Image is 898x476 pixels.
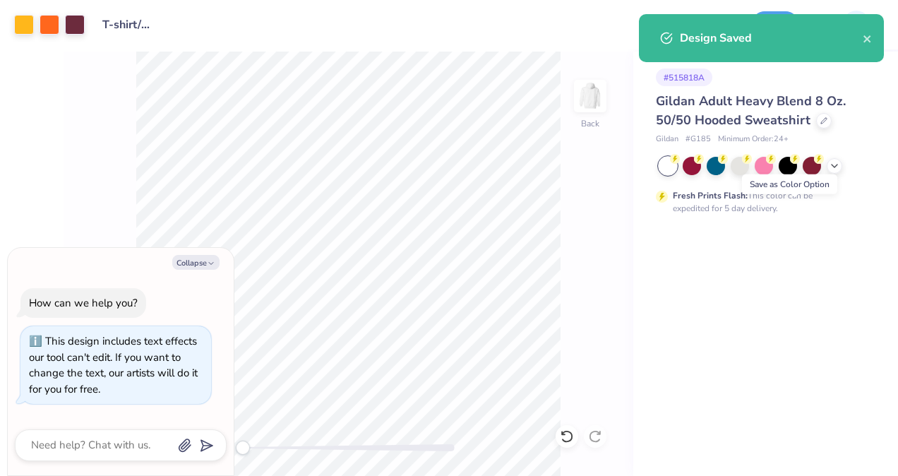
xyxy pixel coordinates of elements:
button: close [863,30,873,47]
div: How can we help you? [29,296,138,310]
div: Design Saved [680,30,863,47]
img: Allison Wicks [842,11,870,39]
button: Collapse [172,255,220,270]
a: AW [813,11,877,39]
div: Accessibility label [236,441,250,455]
div: Save as Color Option [742,174,837,194]
input: Untitled Design [92,11,161,39]
div: This design includes text effects our tool can't edit. If you want to change the text, our artist... [29,334,198,396]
